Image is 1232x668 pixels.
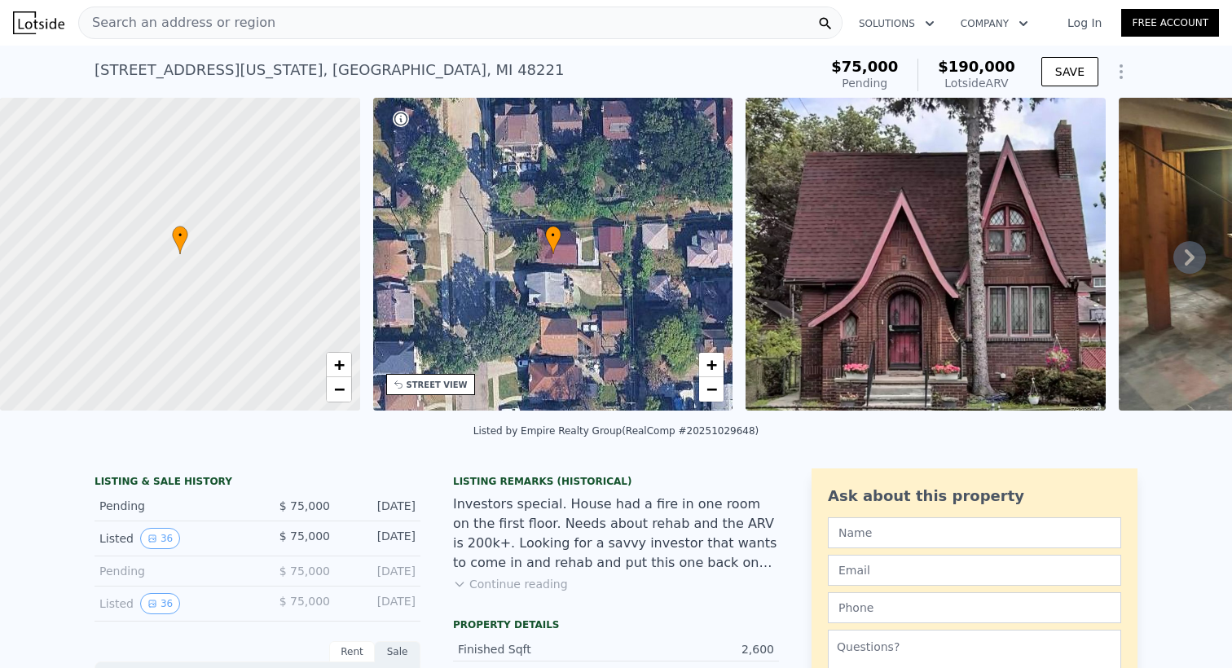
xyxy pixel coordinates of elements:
[938,75,1015,91] div: Lotside ARV
[343,498,416,514] div: [DATE]
[828,592,1121,623] input: Phone
[948,9,1041,38] button: Company
[545,228,561,243] span: •
[828,555,1121,586] input: Email
[140,593,180,614] button: View historical data
[831,75,898,91] div: Pending
[99,563,244,579] div: Pending
[13,11,64,34] img: Lotside
[279,530,330,543] span: $ 75,000
[453,618,779,631] div: Property details
[1105,55,1137,88] button: Show Options
[706,354,717,375] span: +
[343,563,416,579] div: [DATE]
[828,517,1121,548] input: Name
[343,528,416,549] div: [DATE]
[99,528,244,549] div: Listed
[453,576,568,592] button: Continue reading
[95,475,420,491] div: LISTING & SALE HISTORY
[453,494,779,573] div: Investors special. House had a fire in one room on the first floor. Needs about rehab and the ARV...
[279,565,330,578] span: $ 75,000
[327,353,351,377] a: Zoom in
[172,226,188,254] div: •
[99,498,244,514] div: Pending
[375,641,420,662] div: Sale
[746,98,1106,411] img: Sale: 167535493 Parcel: 48839028
[279,499,330,512] span: $ 75,000
[279,595,330,608] span: $ 75,000
[545,226,561,254] div: •
[343,593,416,614] div: [DATE]
[1041,57,1098,86] button: SAVE
[831,58,898,75] span: $75,000
[699,353,724,377] a: Zoom in
[458,641,616,657] div: Finished Sqft
[706,379,717,399] span: −
[453,475,779,488] div: Listing Remarks (Historical)
[1121,9,1219,37] a: Free Account
[327,377,351,402] a: Zoom out
[329,641,375,662] div: Rent
[333,354,344,375] span: +
[79,13,275,33] span: Search an address or region
[938,58,1015,75] span: $190,000
[1048,15,1121,31] a: Log In
[846,9,948,38] button: Solutions
[333,379,344,399] span: −
[616,641,774,657] div: 2,600
[140,528,180,549] button: View historical data
[828,485,1121,508] div: Ask about this property
[99,593,244,614] div: Listed
[699,377,724,402] a: Zoom out
[172,228,188,243] span: •
[407,379,468,391] div: STREET VIEW
[473,425,759,437] div: Listed by Empire Realty Group (RealComp #20251029648)
[95,59,564,81] div: [STREET_ADDRESS][US_STATE] , [GEOGRAPHIC_DATA] , MI 48221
